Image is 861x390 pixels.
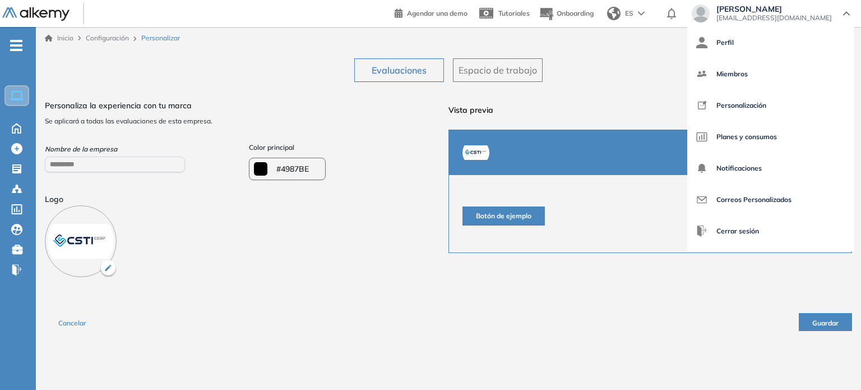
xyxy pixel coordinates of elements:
[696,163,707,174] img: icon
[45,205,117,277] img: PROFILE_MENU_LOGO_USER
[45,144,244,154] span: Nombre de la empresa
[696,131,707,143] img: icon
[696,61,845,88] a: Miembros
[276,163,309,175] span: #4987BE
[395,6,467,19] a: Agendar una demo
[372,63,427,77] span: Evaluaciones
[696,123,845,150] a: Planes y consumos
[557,9,594,17] span: Onboarding
[696,218,759,245] button: Cerrar sesión
[45,194,117,205] span: Logo
[58,319,86,327] span: Cancelar
[716,218,759,245] span: Cerrar sesión
[462,139,489,166] img: Profile Logo
[462,207,545,226] button: Botón de ejemplo
[453,58,543,82] button: Espacio de trabajo
[638,11,645,16] img: arrow
[141,33,180,43] span: Personalizar
[716,13,832,22] span: [EMAIL_ADDRESS][DOMAIN_NAME]
[716,4,832,13] span: [PERSON_NAME]
[86,34,129,42] span: Configuración
[459,63,537,77] span: Espacio de trabajo
[407,9,467,17] span: Agendar una demo
[696,100,707,111] img: icon
[696,186,845,213] a: Correos Personalizados
[354,58,444,82] button: Evaluaciones
[716,92,766,119] span: Personalización
[696,37,707,48] img: icon
[45,313,100,331] button: Cancelar
[716,61,748,88] span: Miembros
[696,68,707,80] img: icon
[805,336,861,390] div: Widget de chat
[45,33,73,43] a: Inicio
[45,100,448,112] span: Personaliza la experiencia con tu marca
[716,155,762,182] span: Notificaciones
[696,155,845,182] a: Notificaciones
[448,104,852,116] span: Vista previa
[45,116,448,126] span: Se aplicará a todas las evaluaciones de esta empresa.
[696,29,845,56] a: Perfil
[696,92,845,119] a: Personalización
[498,9,530,17] span: Tutoriales
[805,336,861,390] iframe: Chat Widget
[716,29,734,56] span: Perfil
[716,186,791,213] span: Correos Personalizados
[249,143,294,152] span: Color principal
[539,2,594,26] button: Onboarding
[2,7,70,21] img: Logo
[607,7,621,20] img: world
[716,123,777,150] span: Planes y consumos
[100,260,117,277] img: Ícono de lapiz de edición
[696,194,707,205] img: icon
[799,313,852,331] button: Guardar
[812,319,839,327] span: Guardar
[696,226,707,237] img: icon
[625,8,633,19] span: ES
[10,44,22,47] i: -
